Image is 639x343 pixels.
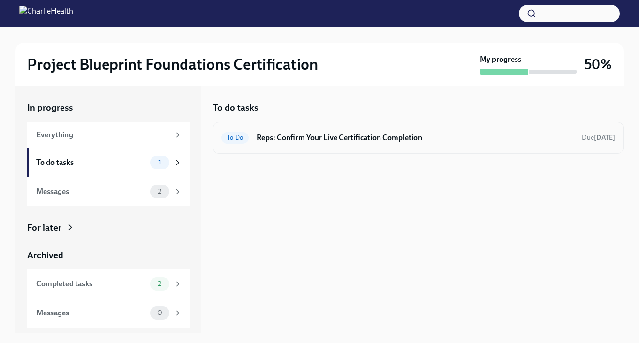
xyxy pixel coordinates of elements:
[27,222,61,234] div: For later
[27,222,190,234] a: For later
[152,188,167,195] span: 2
[221,130,615,146] a: To DoReps: Confirm Your Live Certification CompletionDue[DATE]
[36,186,146,197] div: Messages
[257,133,574,143] h6: Reps: Confirm Your Live Certification Completion
[152,309,168,316] span: 0
[582,133,615,142] span: October 2nd, 2025 11:00
[36,279,146,289] div: Completed tasks
[221,134,249,141] span: To Do
[36,130,169,140] div: Everything
[27,269,190,298] a: Completed tasks2
[27,122,190,148] a: Everything
[36,157,146,168] div: To do tasks
[27,55,318,74] h2: Project Blueprint Foundations Certification
[152,280,167,287] span: 2
[27,102,190,114] a: In progress
[152,159,167,166] span: 1
[594,134,615,142] strong: [DATE]
[480,54,521,65] strong: My progress
[19,6,73,21] img: CharlieHealth
[213,102,258,114] h5: To do tasks
[584,56,612,73] h3: 50%
[27,249,190,262] a: Archived
[36,308,146,318] div: Messages
[27,177,190,206] a: Messages2
[582,134,615,142] span: Due
[27,148,190,177] a: To do tasks1
[27,298,190,328] a: Messages0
